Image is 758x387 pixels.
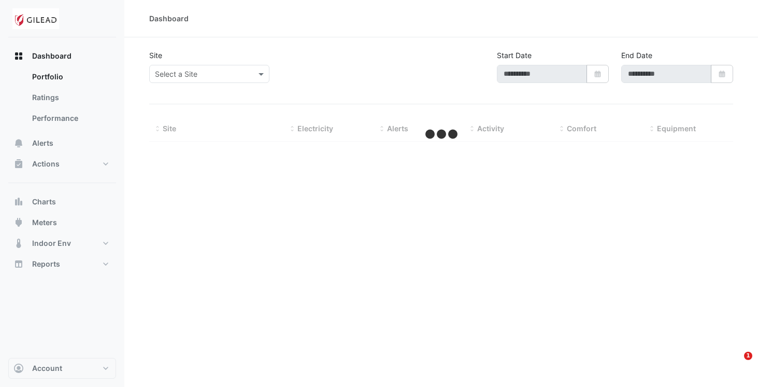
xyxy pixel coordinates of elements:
[13,259,24,269] app-icon: Reports
[32,197,56,207] span: Charts
[32,217,57,228] span: Meters
[13,197,24,207] app-icon: Charts
[32,159,60,169] span: Actions
[13,138,24,148] app-icon: Alerts
[13,217,24,228] app-icon: Meters
[8,46,116,66] button: Dashboard
[8,212,116,233] button: Meters
[32,51,71,61] span: Dashboard
[32,363,62,374] span: Account
[32,138,53,148] span: Alerts
[12,8,59,29] img: Company Logo
[8,358,116,379] button: Account
[163,124,176,133] span: Site
[13,51,24,61] app-icon: Dashboard
[24,66,116,87] a: Portfolio
[477,124,504,133] span: Activity
[567,124,596,133] span: Comfort
[149,13,189,24] div: Dashboard
[8,191,116,212] button: Charts
[13,159,24,169] app-icon: Actions
[24,87,116,108] a: Ratings
[744,352,752,360] span: 1
[387,124,408,133] span: Alerts
[8,154,116,174] button: Actions
[621,50,652,61] label: End Date
[149,50,162,61] label: Site
[32,238,71,248] span: Indoor Env
[8,233,116,254] button: Indoor Env
[8,66,116,133] div: Dashboard
[297,124,333,133] span: Electricity
[8,254,116,274] button: Reports
[13,238,24,248] app-icon: Indoor Env
[24,108,116,129] a: Performance
[8,133,116,154] button: Alerts
[723,352,748,377] iframe: Intercom live chat
[497,50,532,61] label: Start Date
[657,124,696,133] span: Equipment
[32,259,60,269] span: Reports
